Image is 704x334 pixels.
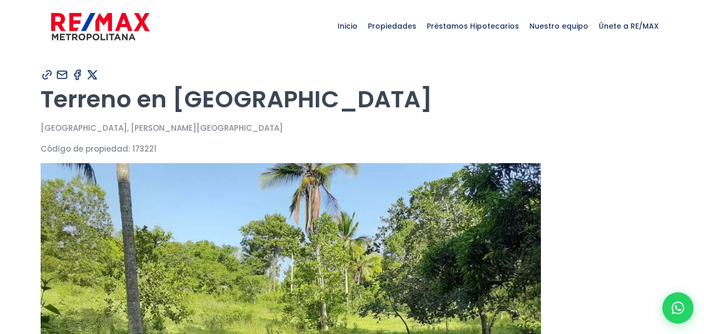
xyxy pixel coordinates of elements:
span: Propiedades [363,10,422,42]
img: Compartir [71,68,84,81]
img: Compartir [56,68,69,81]
span: Inicio [332,10,363,42]
img: Compartir [41,68,54,81]
img: Compartir [86,68,99,81]
span: Préstamos Hipotecarios [422,10,524,42]
img: remax-metropolitana-logo [51,11,150,42]
span: Nuestro equipo [524,10,594,42]
p: [GEOGRAPHIC_DATA], [PERSON_NAME][GEOGRAPHIC_DATA] [41,121,664,134]
span: 173221 [132,143,156,154]
span: Código de propiedad: [41,143,130,154]
span: Únete a RE/MAX [594,10,664,42]
h1: Terreno en [GEOGRAPHIC_DATA] [41,85,664,114]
